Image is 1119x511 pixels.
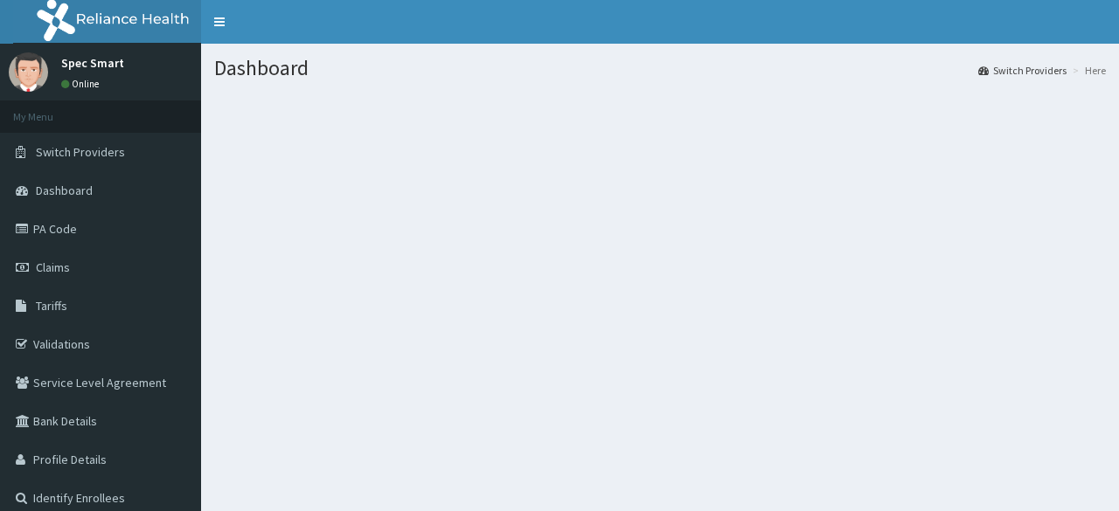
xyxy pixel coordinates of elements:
[36,144,125,160] span: Switch Providers
[61,57,124,69] p: Spec Smart
[1068,63,1106,78] li: Here
[61,78,103,90] a: Online
[214,57,1106,79] h1: Dashboard
[36,298,67,314] span: Tariffs
[9,52,48,92] img: User Image
[36,259,70,275] span: Claims
[978,63,1067,78] a: Switch Providers
[36,183,93,198] span: Dashboard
